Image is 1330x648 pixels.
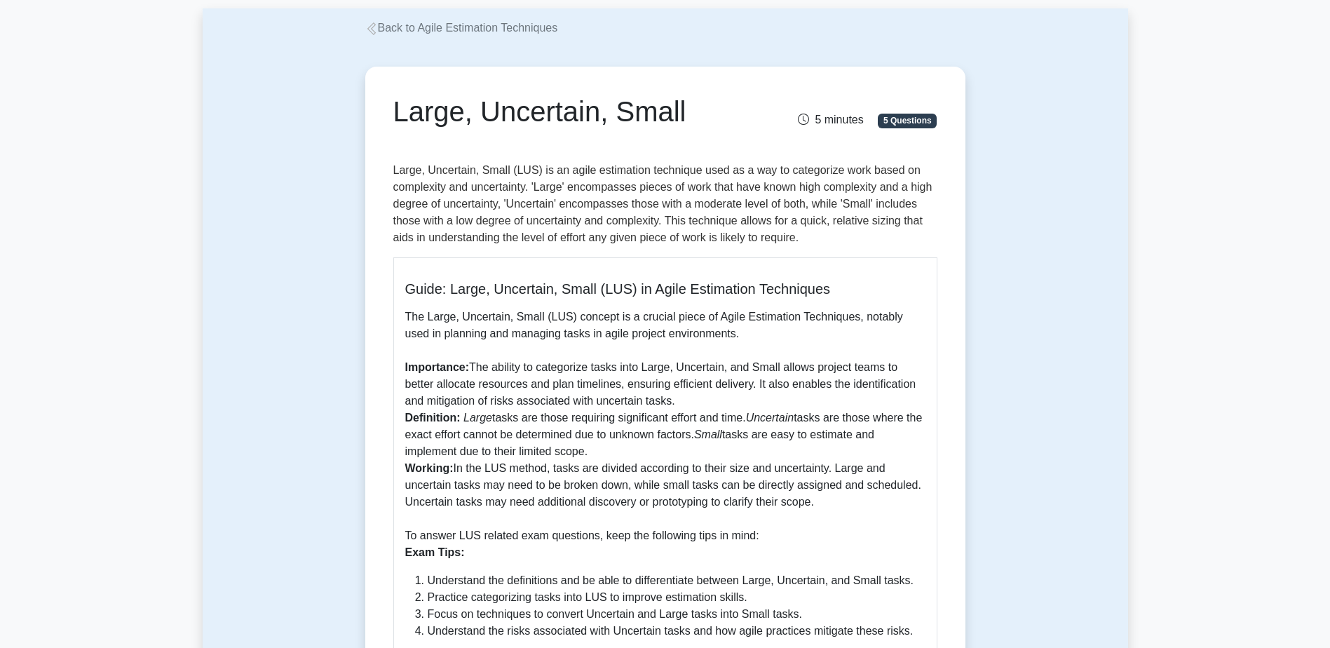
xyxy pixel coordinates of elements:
[405,281,925,297] h5: Guide: Large, Uncertain, Small (LUS) in Agile Estimation Techniques
[393,162,937,246] p: Large, Uncertain, Small (LUS) is an agile estimation technique used as a way to categorize work b...
[428,606,925,623] li: Focus on techniques to convert Uncertain and Large tasks into Small tasks.
[405,361,470,373] b: Importance:
[428,589,925,606] li: Practice categorizing tasks into LUS to improve estimation skills.
[694,428,722,440] i: Small
[405,546,465,558] b: Exam Tips:
[878,114,937,128] span: 5 Questions
[746,412,794,424] i: Uncertain
[365,22,558,34] a: Back to Agile Estimation Techniques
[393,95,750,128] h1: Large, Uncertain, Small
[405,462,454,474] b: Working:
[405,309,925,561] p: The Large, Uncertain, Small (LUS) concept is a crucial piece of Agile Estimation Techniques, nota...
[463,412,492,424] i: Large
[428,572,925,589] li: Understand the definitions and be able to differentiate between Large, Uncertain, and Small tasks.
[428,623,925,640] li: Understand the risks associated with Uncertain tasks and how agile practices mitigate these risks.
[798,114,863,126] span: 5 minutes
[405,412,461,424] b: Definition:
